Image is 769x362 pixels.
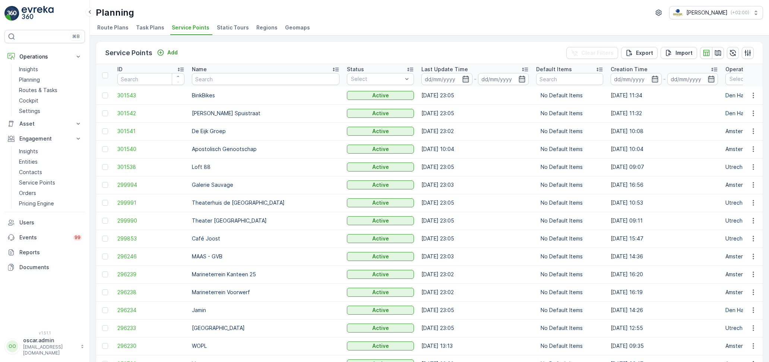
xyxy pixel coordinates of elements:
button: Engagement [4,131,85,146]
div: OO [6,340,18,352]
button: Active [347,127,414,136]
p: Contacts [19,169,42,176]
p: Active [372,128,389,135]
a: Cockpit [16,95,85,106]
span: 296234 [117,306,184,314]
img: basis-logo_rgb2x.png [673,9,683,17]
p: Default Items [536,66,572,73]
p: No Default Items [541,145,599,153]
p: Clear Filters [581,49,614,57]
span: 299991 [117,199,184,207]
p: Settings [19,107,40,115]
p: ⌘B [72,34,80,40]
div: Toggle Row Selected [102,146,108,152]
td: [DATE] 10:08 [607,122,722,140]
span: 296230 [117,342,184,350]
span: 296246 [117,253,184,260]
p: Orders [19,189,36,197]
td: [DATE] 23:05 [418,230,532,248]
td: [DATE] 23:02 [418,122,532,140]
p: WOPL [192,342,339,350]
span: 299853 [117,235,184,242]
p: Name [192,66,207,73]
p: No Default Items [541,306,599,314]
button: Export [621,47,658,59]
p: ID [117,66,123,73]
p: Insights [19,66,38,73]
a: Contacts [16,167,85,177]
button: Active [347,234,414,243]
p: ( +02:00 ) [731,10,749,16]
p: [PERSON_NAME] Spuistraat [192,110,339,117]
div: Toggle Row Selected [102,182,108,188]
p: Engagement [19,135,70,142]
p: Active [372,289,389,296]
td: [DATE] 11:32 [607,104,722,122]
div: Toggle Row Selected [102,128,108,134]
p: - [474,75,477,84]
button: Active [347,306,414,315]
button: Active [347,145,414,154]
p: No Default Items [541,217,599,224]
p: Loft 88 [192,163,339,171]
p: Active [372,306,389,314]
span: Regions [256,24,278,31]
span: Geomaps [285,24,310,31]
button: Active [347,91,414,100]
a: 301543 [117,92,184,99]
input: dd/mm/yyyy [478,73,529,85]
p: No Default Items [541,289,599,296]
span: Service Points [172,24,209,31]
a: Pricing Engine [16,198,85,209]
button: Active [347,324,414,333]
a: Reports [4,245,85,260]
p: BinkBikes [192,92,339,99]
a: 299990 [117,217,184,224]
td: [DATE] 15:47 [607,230,722,248]
a: Entities [16,157,85,167]
p: Entities [19,158,38,166]
td: [DATE] 13:13 [418,337,532,355]
a: 301540 [117,145,184,153]
button: OOoscar.admin[EMAIL_ADDRESS][DOMAIN_NAME] [4,337,85,356]
p: Events [19,234,69,241]
p: Theater [GEOGRAPHIC_DATA] [192,217,339,224]
td: [DATE] 16:20 [607,265,722,283]
p: Last Update Time [421,66,468,73]
td: [DATE] 14:26 [607,301,722,319]
span: 296238 [117,289,184,296]
p: Apostolisch Genootschap [192,145,339,153]
td: [DATE] 10:53 [607,194,722,212]
p: No Default Items [541,253,599,260]
p: Active [372,199,389,207]
p: Users [19,219,82,226]
img: logo_light-DOdMpM7g.png [22,6,54,21]
button: Active [347,288,414,297]
button: Add [154,48,181,57]
p: Add [167,49,178,56]
p: Import [675,49,693,57]
p: Active [372,253,389,260]
span: 296239 [117,271,184,278]
td: [DATE] 23:02 [418,283,532,301]
a: Settings [16,106,85,116]
td: [DATE] 23:05 [418,104,532,122]
p: No Default Items [541,128,599,135]
a: 301542 [117,110,184,117]
span: Task Plans [136,24,164,31]
button: Clear Filters [566,47,618,59]
button: Active [347,163,414,171]
p: Select [351,75,402,83]
p: Documents [19,264,82,271]
a: Documents [4,260,85,275]
p: No Default Items [541,324,599,332]
div: Toggle Row Selected [102,236,108,242]
button: Import [661,47,697,59]
p: Active [372,324,389,332]
a: 301541 [117,128,184,135]
p: Active [372,217,389,224]
p: Service Points [105,48,152,58]
a: Events99 [4,230,85,245]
